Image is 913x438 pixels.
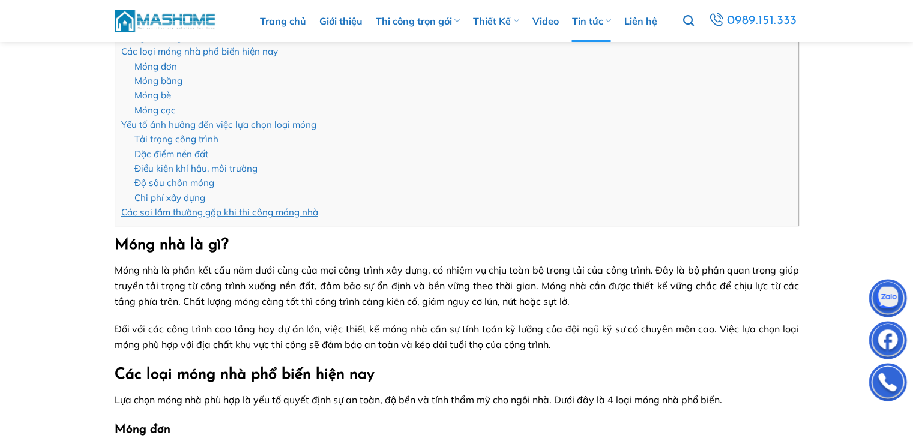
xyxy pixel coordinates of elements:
span: Lựa chọn móng nhà phù hợp là yếu tố quyết định sự an toàn, độ bền và tính thẩm mỹ cho ngôi nhà. D... [115,394,722,406]
a: Các loại móng nhà phổ biến hiện nay [121,46,278,57]
a: Móng cọc [134,104,176,116]
a: Tải trọng công trình [134,133,218,145]
a: Điều kiện khí hậu, môi trường [134,163,258,174]
span: Đối với các công trình cao tầng hay dự án lớn, việc thiết kế móng nhà cần sự tính toán kỹ lưỡng c... [115,323,799,350]
a: 0989.151.333 [707,10,798,32]
span: Móng nhà là phần kết cấu nằm dưới cùng của mọi công trình xây dựng, có nhiệm vụ chịu toàn bộ trọn... [115,264,799,307]
a: Đặc điểm nền đất [134,148,208,160]
img: Zalo [870,282,906,318]
a: Móng bè [134,89,171,101]
strong: Móng nhà là gì? [115,238,229,253]
img: MasHome – Tổng Thầu Thiết Kế Và Xây Nhà Trọn Gói [115,8,217,34]
img: Phone [870,366,906,402]
span: 0989.151.333 [727,11,797,31]
img: Facebook [870,324,906,360]
strong: Móng đơn [115,424,170,436]
a: Móng băng [134,75,182,86]
a: Chi phí xây dựng [134,192,205,203]
a: Móng đơn [134,61,177,72]
a: Các sai lầm thường gặp khi thi công móng nhà [121,206,318,218]
a: Tìm kiếm [682,8,693,34]
a: Yếu tố ảnh hưởng đến việc lựa chọn loại móng [121,119,316,130]
a: Độ sâu chôn móng [134,177,214,188]
strong: Các loại móng nhà phổ biến hiện nay [115,367,375,382]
